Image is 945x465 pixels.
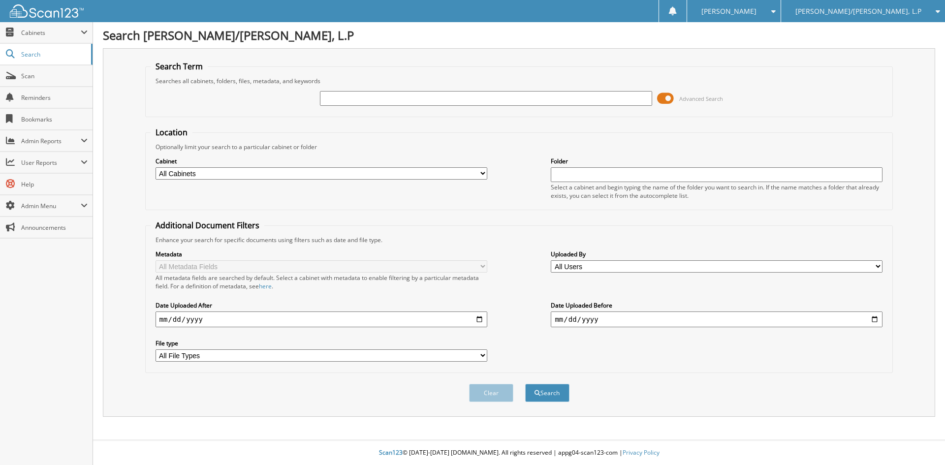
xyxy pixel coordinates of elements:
[151,220,264,231] legend: Additional Document Filters
[525,384,569,402] button: Search
[795,8,921,14] span: [PERSON_NAME]/[PERSON_NAME], L.P
[551,311,882,327] input: end
[21,223,88,232] span: Announcements
[151,127,192,138] legend: Location
[93,441,945,465] div: © [DATE]-[DATE] [DOMAIN_NAME]. All rights reserved | appg04-scan123-com |
[10,4,84,18] img: scan123-logo-white.svg
[551,157,882,165] label: Folder
[551,301,882,310] label: Date Uploaded Before
[151,77,888,85] div: Searches all cabinets, folders, files, metadata, and keywords
[21,93,88,102] span: Reminders
[21,29,81,37] span: Cabinets
[21,180,88,188] span: Help
[679,95,723,102] span: Advanced Search
[156,339,487,347] label: File type
[21,50,86,59] span: Search
[21,202,81,210] span: Admin Menu
[21,115,88,124] span: Bookmarks
[259,282,272,290] a: here
[151,143,888,151] div: Optionally limit your search to a particular cabinet or folder
[156,274,487,290] div: All metadata fields are searched by default. Select a cabinet with metadata to enable filtering b...
[21,137,81,145] span: Admin Reports
[21,72,88,80] span: Scan
[151,236,888,244] div: Enhance your search for specific documents using filters such as date and file type.
[156,250,487,258] label: Metadata
[551,183,882,200] div: Select a cabinet and begin typing the name of the folder you want to search in. If the name match...
[469,384,513,402] button: Clear
[701,8,756,14] span: [PERSON_NAME]
[156,157,487,165] label: Cabinet
[156,311,487,327] input: start
[103,27,935,43] h1: Search [PERSON_NAME]/[PERSON_NAME], L.P
[151,61,208,72] legend: Search Term
[551,250,882,258] label: Uploaded By
[379,448,403,457] span: Scan123
[156,301,487,310] label: Date Uploaded After
[623,448,660,457] a: Privacy Policy
[21,158,81,167] span: User Reports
